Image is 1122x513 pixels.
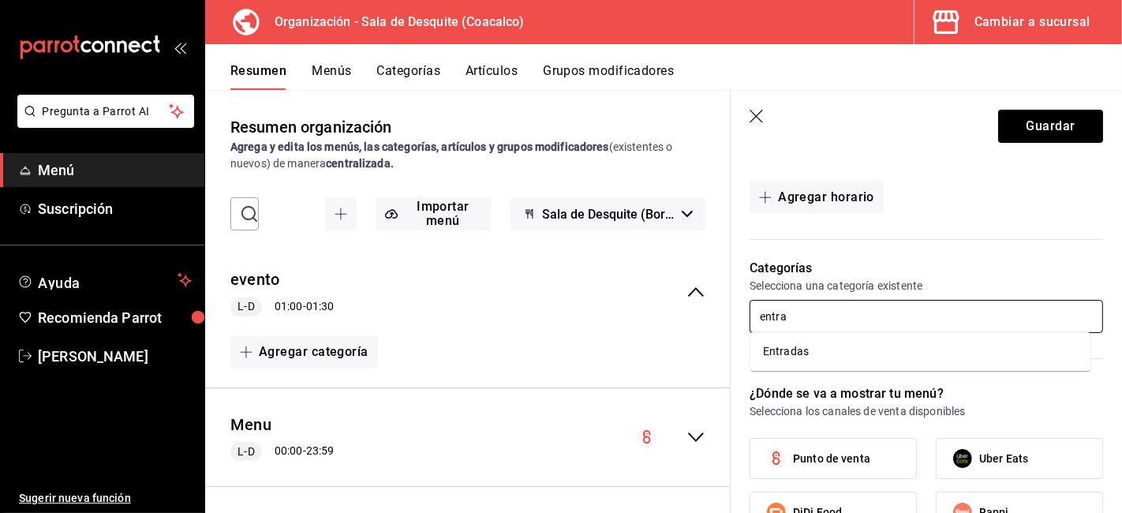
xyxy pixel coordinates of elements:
span: Uber Eats [979,451,1028,467]
h3: Organización - Sala de Desquite (Coacalco) [262,13,525,32]
button: Importar menú [376,197,491,230]
input: Selecciona una categoría existente [750,300,1103,333]
span: Menú [38,159,192,181]
p: ¿Dónde se va a mostrar tu menú? [750,384,1103,403]
input: Buscar menú [264,198,273,230]
strong: centralizada. [326,157,394,170]
div: Resumen organización [230,115,392,139]
button: open_drawer_menu [174,41,186,54]
li: Entradas [750,339,1090,365]
a: Pregunta a Parrot AI [11,114,194,131]
div: collapse-menu-row [205,256,731,329]
button: Pregunta a Parrot AI [17,95,194,128]
div: navigation tabs [230,63,1122,90]
span: Sugerir nueva función [19,490,192,507]
div: Cambiar a sucursal [974,11,1090,33]
button: Categorías [377,63,441,90]
span: Recomienda Parrot [38,307,192,328]
strong: Agrega y edita los menús, las categorías, artículos y grupos modificadores [230,140,609,153]
button: Guardar [998,110,1103,143]
button: Agregar horario [750,181,884,214]
span: Punto de venta [793,451,870,467]
span: Pregunta a Parrot AI [43,103,170,120]
p: Categorías [750,259,1103,278]
button: Agregar categoría [230,335,378,369]
button: evento [230,268,279,291]
button: Resumen [230,63,286,90]
div: 01:00 - 01:30 [230,298,334,316]
span: [PERSON_NAME] [38,346,192,367]
button: Sala de Desquite (Borrador) [511,197,705,230]
p: Selecciona una categoría existente [750,278,1103,294]
span: L-D [231,444,260,460]
span: L-D [231,298,260,315]
button: Grupos modificadores [543,63,674,90]
div: collapse-menu-row [205,401,731,474]
span: Ayuda [38,271,171,290]
span: Suscripción [38,198,192,219]
div: 00:00 - 23:59 [230,442,334,461]
p: Selecciona los canales de venta disponibles [750,403,1103,419]
span: Sala de Desquite (Borrador) [542,207,675,222]
button: Artículos [466,63,518,90]
button: Menús [312,63,351,90]
button: Menu [230,414,271,436]
div: (existentes o nuevos) de manera [230,139,705,172]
